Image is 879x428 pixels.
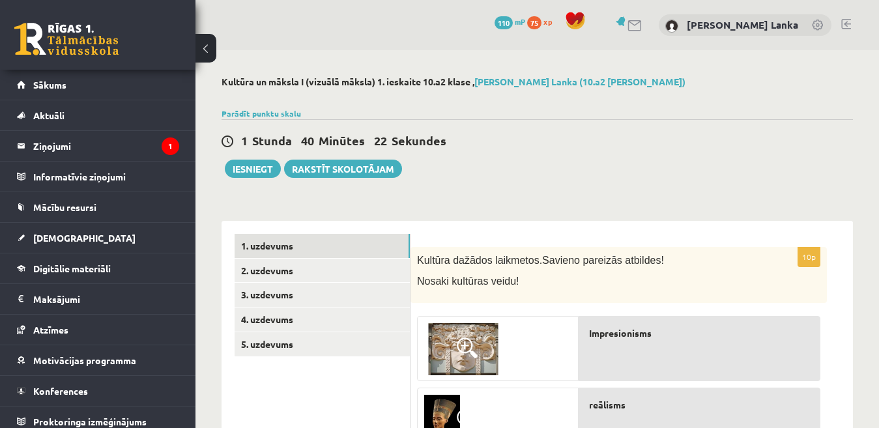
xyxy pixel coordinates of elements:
[17,376,179,406] a: Konferences
[14,23,119,55] a: Rīgas 1. Tālmācības vidusskola
[798,246,820,267] p: 10p
[17,315,179,345] a: Atzīmes
[515,16,525,27] span: mP
[17,192,179,222] a: Mācību resursi
[589,326,652,340] span: Impresionisms
[542,255,664,266] span: Savieno pareizās atbildes!
[33,284,179,314] legend: Maksājumi
[225,160,281,178] button: Iesniegt
[17,100,179,130] a: Aktuāli
[222,108,301,119] a: Parādīt punktu skalu
[235,283,410,307] a: 3. uzdevums
[235,259,410,283] a: 2. uzdevums
[495,16,513,29] span: 110
[17,162,179,192] a: Informatīvie ziņojumi
[33,131,179,161] legend: Ziņojumi
[17,131,179,161] a: Ziņojumi1
[284,160,402,178] a: Rakstīt skolotājam
[252,133,292,148] span: Stunda
[17,70,179,100] a: Sākums
[235,307,410,332] a: 4. uzdevums
[424,323,502,375] img: 9.jpg
[33,201,96,213] span: Mācību resursi
[33,79,66,91] span: Sākums
[17,284,179,314] a: Maksājumi
[33,109,65,121] span: Aktuāli
[17,345,179,375] a: Motivācijas programma
[33,385,88,397] span: Konferences
[589,398,626,412] span: reālisms
[222,76,853,87] h2: Kultūra un māksla I (vizuālā māksla) 1. ieskaite 10.a2 klase ,
[319,133,365,148] span: Minūtes
[474,76,685,87] a: [PERSON_NAME] Lanka (10.a2 [PERSON_NAME])
[33,324,68,335] span: Atzīmes
[392,133,446,148] span: Sekundes
[33,232,136,244] span: [DEMOGRAPHIC_DATA]
[417,255,542,266] span: Kultūra dažādos laikmetos.
[495,16,525,27] a: 110 mP
[235,234,410,258] a: 1. uzdevums
[543,16,552,27] span: xp
[665,20,678,33] img: Selīna Lanka
[33,162,179,192] legend: Informatīvie ziņojumi
[687,18,798,31] a: [PERSON_NAME] Lanka
[417,276,519,287] span: Nosaki kultūras veidu!
[241,133,248,148] span: 1
[374,133,387,148] span: 22
[33,354,136,366] span: Motivācijas programma
[527,16,558,27] a: 75 xp
[235,332,410,356] a: 5. uzdevums
[33,416,147,427] span: Proktoringa izmēģinājums
[17,253,179,283] a: Digitālie materiāli
[301,133,314,148] span: 40
[17,223,179,253] a: [DEMOGRAPHIC_DATA]
[527,16,541,29] span: 75
[162,137,179,155] i: 1
[33,263,111,274] span: Digitālie materiāli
